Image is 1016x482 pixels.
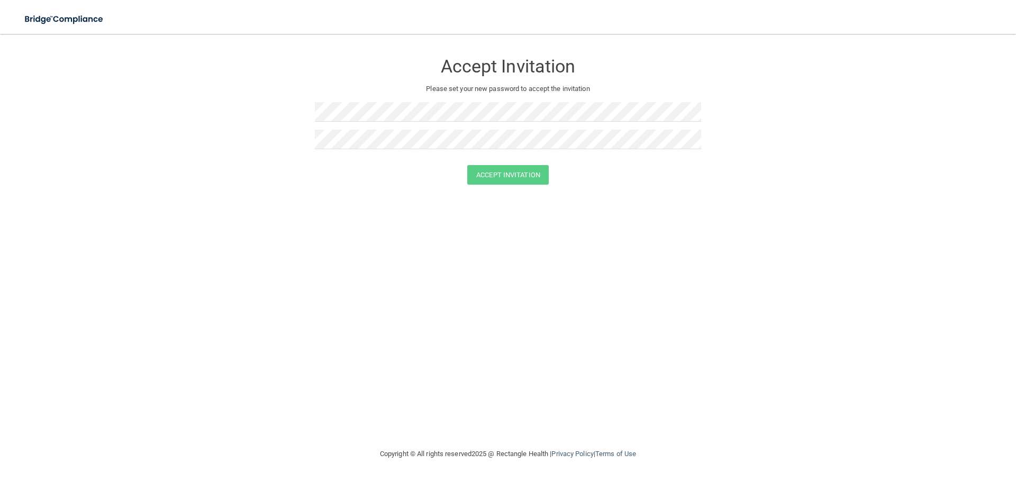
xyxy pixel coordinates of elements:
a: Privacy Policy [551,450,593,458]
img: bridge_compliance_login_screen.278c3ca4.svg [16,8,113,30]
div: Copyright © All rights reserved 2025 @ Rectangle Health | | [315,437,701,471]
h3: Accept Invitation [315,57,701,76]
button: Accept Invitation [467,165,549,185]
a: Terms of Use [595,450,636,458]
p: Please set your new password to accept the invitation [323,83,693,95]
